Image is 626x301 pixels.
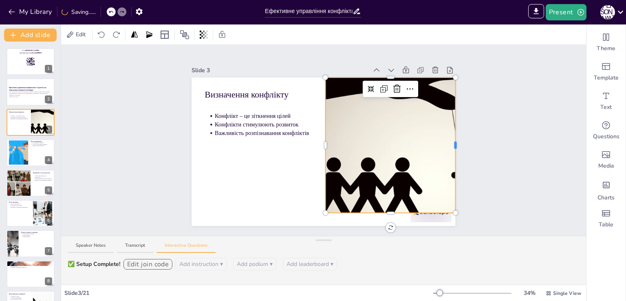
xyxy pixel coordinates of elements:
[233,258,276,270] button: Add podium ▾
[26,50,39,51] strong: [DOMAIN_NAME]
[68,242,114,253] button: Speaker Notes
[35,179,52,181] p: Важливість усвідомлення конфліктів
[21,231,52,234] p: Етапи розвитку команди
[23,233,52,235] p: Етапи розвитку команди
[11,295,31,297] p: Активне слухання
[123,259,172,270] button: Edit join code
[586,57,626,86] div: Add ready made slides
[45,126,52,133] div: 3
[593,133,619,141] span: Questions
[9,201,31,204] p: Роль команди
[11,297,31,299] p: Уточнення інформації
[597,44,615,53] span: Theme
[215,112,310,120] p: Конфлікт – це зіткнення цілей
[586,116,626,145] div: Get real-time input from your audience
[215,120,310,128] p: Конфлікти стимулюють розвиток
[4,29,57,42] button: Add slide
[31,140,52,143] p: Типи конфліктів
[586,145,626,175] div: Add images, graphics, shapes or video
[553,290,581,297] span: Single View
[11,205,31,206] p: Різноманітність поглядів
[180,30,190,40] span: Position
[62,8,96,16] div: Saving......
[45,217,52,224] div: 6
[9,95,52,97] p: Generated with [URL]
[11,115,28,117] p: Конфлікт – це зіткнення цілей
[33,171,52,174] p: Конфлікти та насильство
[11,206,31,208] p: Важливість управління конфліктами
[586,175,626,204] div: Add charts and graphs
[586,86,626,116] div: Add text boxes
[9,293,31,295] p: Комунікація в конфлікті
[599,221,613,229] span: Table
[600,103,612,111] span: Text
[7,78,55,105] div: 2
[158,28,171,41] div: Layout
[32,145,52,147] p: Сфери прояву конфліктів
[528,4,544,20] span: Export to PowerPoint
[176,258,227,270] button: Add instruction ▾
[520,289,539,297] div: 34 %
[192,66,367,75] div: Slide 3
[7,139,55,166] div: 4
[598,162,614,170] span: Media
[597,194,615,202] span: Charts
[265,5,353,17] input: Insert title
[9,86,46,91] strong: Ефективне управління конфліктами: Стратегії для збереження командної атмосфери
[68,260,120,268] div: ✅ Setup Complete!
[9,49,52,52] p: Go to
[283,258,337,270] button: Add leaderboard ▾
[600,5,615,20] div: K [PERSON_NAME]
[205,88,311,100] p: Визначення конфлікту
[7,261,55,288] div: 8
[11,267,52,268] p: Важливість вирішення конфліктів
[11,263,52,265] p: Розуміння цінностей
[32,144,52,145] p: Способи розв'язання конфліктів
[45,95,52,103] div: 2
[35,175,52,178] p: Різниця між конфліктом і насильством
[156,242,216,253] button: Interactive Questions
[45,247,52,255] div: 7
[45,156,52,164] div: 4
[11,265,52,267] p: Сесії розборів
[45,65,52,73] div: 1
[9,111,28,113] p: Визначення конфлікту
[7,230,55,257] div: 7
[586,28,626,57] div: Change the overall theme
[23,235,52,236] p: Самоорієнтація
[594,74,619,82] span: Template
[7,48,55,75] div: 1
[45,186,52,194] div: 5
[117,242,153,253] button: Transcript
[74,30,87,39] span: Edit
[23,236,52,238] p: Нормотворення
[600,4,615,20] button: K [PERSON_NAME]
[32,142,52,144] p: Класифікація конфліктів
[6,5,55,18] button: My Library
[45,277,52,285] div: 8
[11,117,28,118] p: Конфлікти стимулюють розвиток
[11,299,31,300] p: Пошук спільних рішень
[7,170,55,197] div: 5
[64,289,433,297] div: Slide 3 / 21
[586,204,626,233] div: Add a table
[9,91,52,95] p: У цій презентації ми розглянемо ефективні стратегії управління конфліктами в командах, типи конфл...
[7,109,55,136] div: 3
[9,52,52,54] p: and login with code
[11,118,28,120] p: Важливість розпізнавання конфліктів
[35,178,52,179] p: Конструктивне вирішення конфліктів
[7,200,55,227] div: 6
[11,203,31,205] p: Визначення команди
[215,129,310,137] p: Важливість розпізнавання конфліктів
[546,4,586,20] button: Present
[9,261,52,264] p: Вирішення конфлікту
